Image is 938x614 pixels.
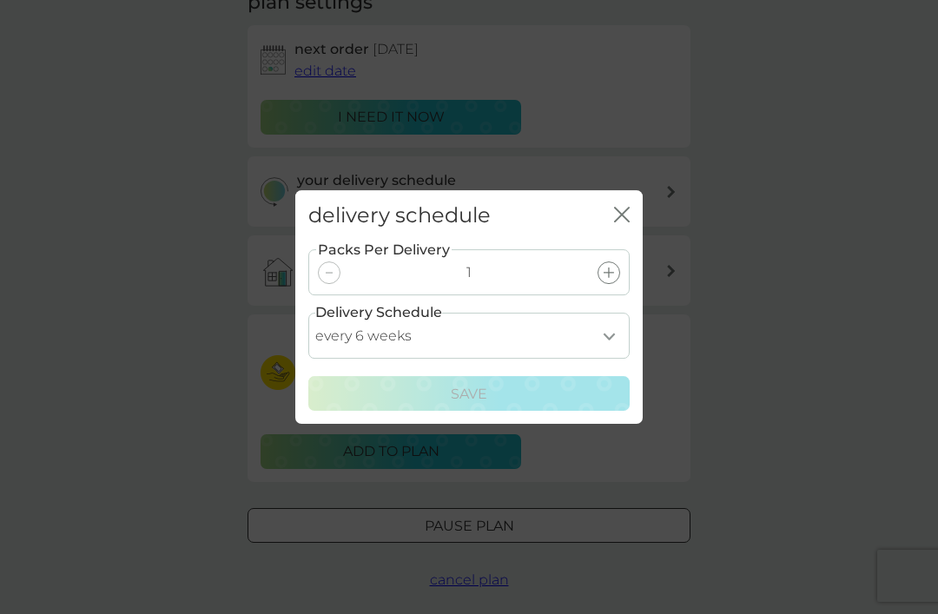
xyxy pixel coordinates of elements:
[315,301,442,324] label: Delivery Schedule
[451,383,487,406] p: Save
[308,203,491,228] h2: delivery schedule
[614,207,630,225] button: close
[316,239,452,261] label: Packs Per Delivery
[466,261,472,284] p: 1
[308,376,630,411] button: Save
